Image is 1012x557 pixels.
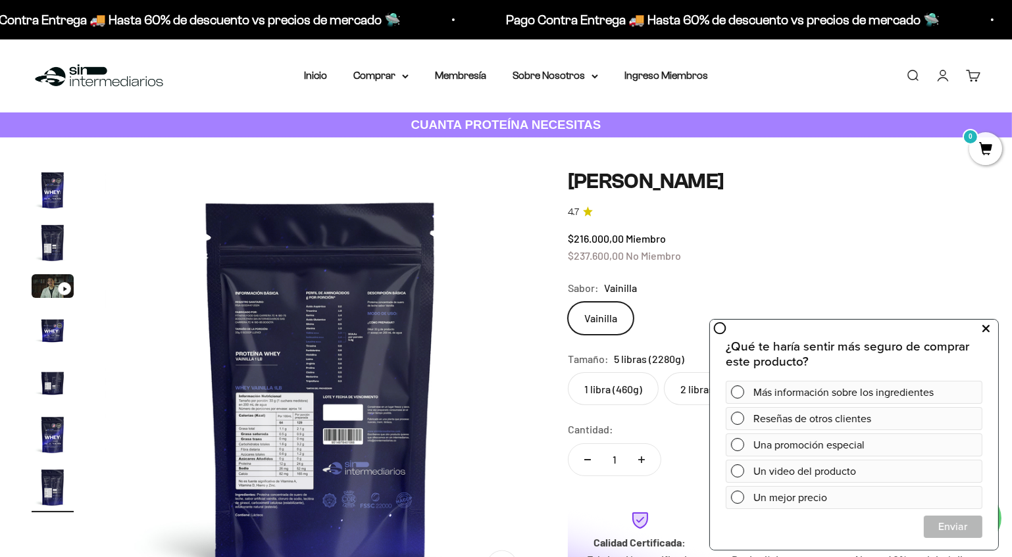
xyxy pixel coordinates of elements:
button: Ir al artículo 4 [32,308,74,354]
span: $216.000,00 [568,232,624,245]
summary: Sobre Nosotros [513,67,598,84]
button: Ir al artículo 3 [32,274,74,302]
a: 4.74.7 de 5.0 estrellas [568,205,980,220]
a: Ingreso Miembros [624,70,708,81]
h1: [PERSON_NAME] [568,169,980,194]
span: Vainilla [604,279,637,297]
legend: Sabor: [568,279,599,297]
button: Ir al artículo 7 [32,466,74,512]
iframe: zigpoll-iframe [710,318,998,550]
strong: CUANTA PROTEÍNA NECESITAS [411,118,601,132]
img: Proteína Whey - Vainilla [32,361,74,403]
mark: 0 [963,129,978,145]
button: Ir al artículo 1 [32,169,74,215]
a: Inicio [304,70,327,81]
img: Proteína Whey - Vainilla [32,169,74,211]
span: Miembro [626,232,666,245]
button: Ir al artículo 6 [32,414,74,460]
img: Proteína Whey - Vainilla [32,466,74,508]
strong: Calidad Certificada: [594,536,686,548]
legend: Tamaño: [568,351,609,368]
img: Proteína Whey - Vainilla [32,414,74,456]
a: 0 [969,143,1002,157]
summary: Comprar [353,67,409,84]
span: 4.7 [568,205,579,220]
img: Proteína Whey - Vainilla [32,222,74,264]
p: Pago Contra Entrega 🚚 Hasta 60% de descuento vs precios de mercado 🛸 [495,9,929,30]
span: 5 libras (2280g) [614,351,684,368]
span: $237.600,00 [568,249,624,262]
button: Reducir cantidad [569,444,607,475]
span: No Miembro [626,249,681,262]
button: Ir al artículo 2 [32,222,74,268]
button: Aumentar cantidad [622,444,661,475]
a: Membresía [435,70,486,81]
img: Proteína Whey - Vainilla [32,308,74,351]
button: Ir al artículo 5 [32,361,74,407]
label: Cantidad: [568,421,613,438]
